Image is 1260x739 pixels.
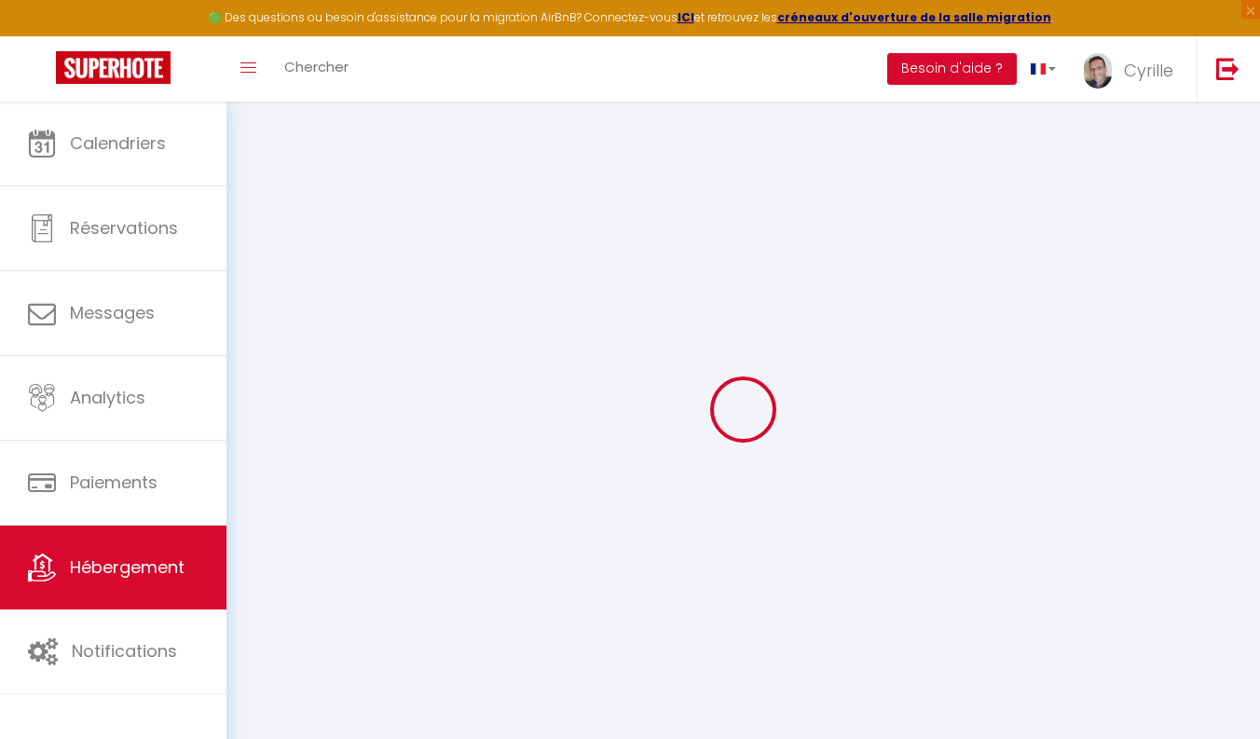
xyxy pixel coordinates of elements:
[678,9,694,25] a: ICI
[1124,59,1173,82] span: Cyrille
[70,216,178,239] span: Réservations
[1070,36,1197,102] a: ... Cyrille
[70,555,185,579] span: Hébergement
[70,131,166,155] span: Calendriers
[284,57,349,76] span: Chercher
[1084,53,1112,89] img: ...
[72,639,177,663] span: Notifications
[56,51,171,84] img: Super Booking
[1216,57,1239,80] img: logout
[70,471,157,494] span: Paiements
[270,36,363,102] a: Chercher
[887,53,1017,85] button: Besoin d'aide ?
[70,301,155,324] span: Messages
[777,9,1051,25] a: créneaux d'ouverture de la salle migration
[70,386,145,409] span: Analytics
[15,7,71,63] button: Ouvrir le widget de chat LiveChat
